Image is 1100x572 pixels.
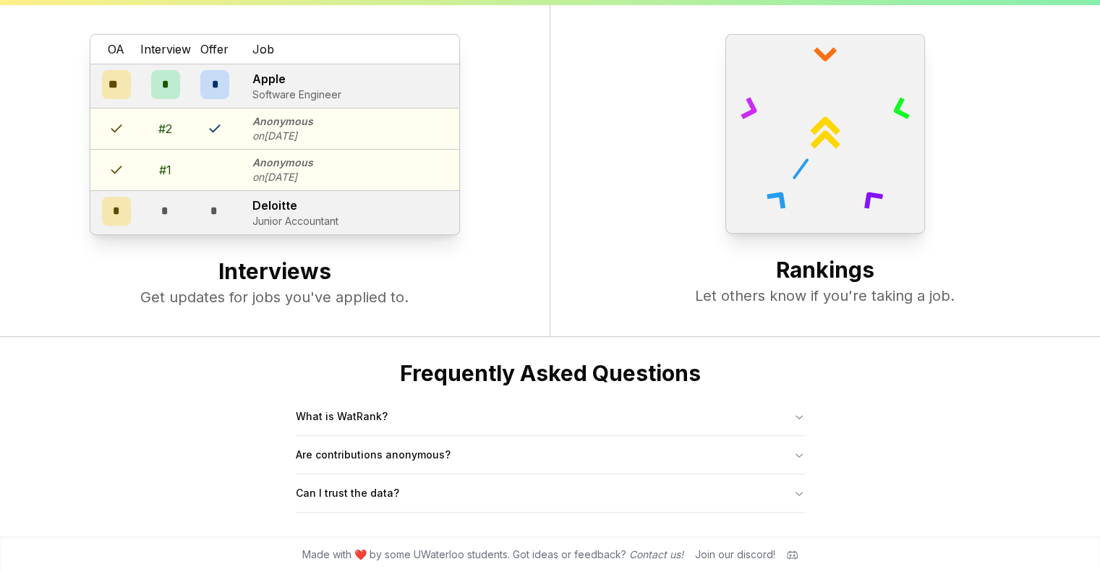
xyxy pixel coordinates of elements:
[695,547,775,562] div: Join our discord!
[140,40,191,58] span: Interview
[579,286,1072,306] p: Let others know if you're taking a job.
[252,197,338,214] p: Deloitte
[158,120,172,137] div: # 2
[108,40,124,58] span: OA
[252,214,338,229] p: Junior Accountant
[579,257,1072,286] h2: Rankings
[296,398,805,435] button: What is WatRank?
[252,129,313,143] p: on [DATE]
[252,155,313,170] p: Anonymous
[29,258,521,287] h2: Interviews
[29,287,521,307] p: Get updates for jobs you've applied to.
[252,114,313,129] p: Anonymous
[302,547,683,562] span: Made with ❤️ by some UWaterloo students. Got ideas or feedback?
[629,548,683,560] a: Contact us!
[252,87,341,102] p: Software Engineer
[200,40,229,58] span: Offer
[159,161,171,179] div: # 1
[296,474,805,512] button: Can I trust the data?
[296,436,805,474] button: Are contributions anonymous?
[252,70,341,87] p: Apple
[296,360,805,386] h2: Frequently Asked Questions
[252,40,274,58] span: Job
[252,170,313,184] p: on [DATE]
